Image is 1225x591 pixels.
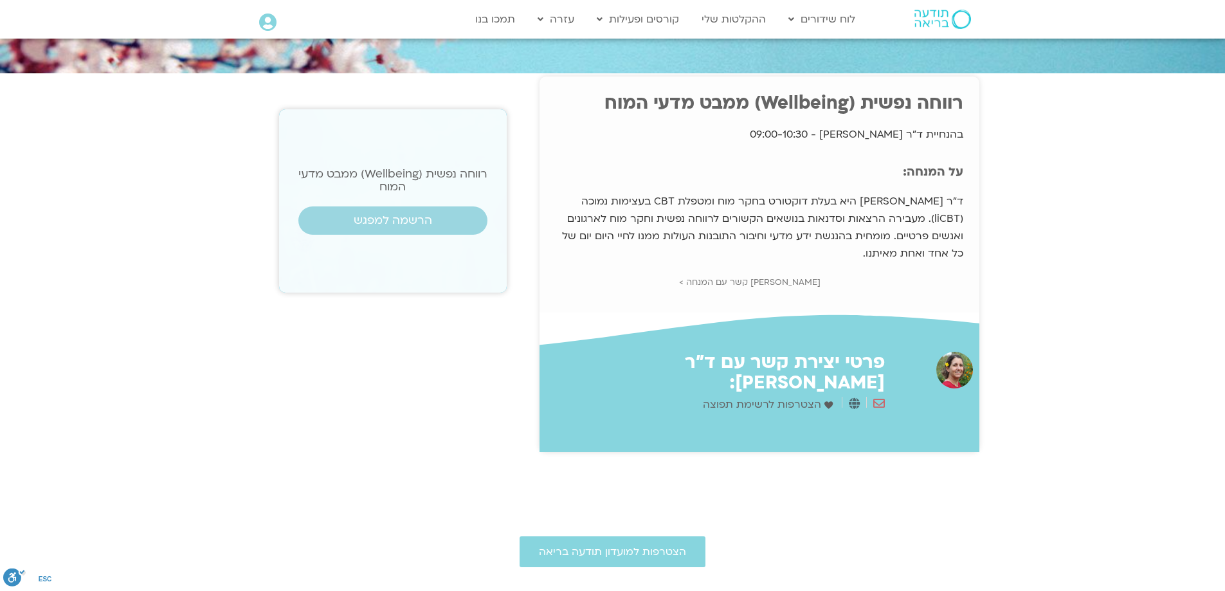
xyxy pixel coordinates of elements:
[539,546,686,558] span: הצטרפות למועדון תודעה בריאה
[556,165,963,179] p: על המנחה:
[556,193,963,262] p: ד״ר [PERSON_NAME] היא בעלת דוקטורט בחקר מוח ומטפלת CBT בעצימות נמוכה (liCBT). מעבירה הרצאות וסדנא...
[679,277,821,288] a: [PERSON_NAME] קשר עם המנחה >
[354,214,432,227] span: הרשמה למפגש
[936,352,973,388] img: %D7%A0%D7%95%D7%A2%D7%94-%D7%90%D7%9C%D7%91%D7%9C%D7%93%D7%94.png
[590,7,685,32] a: קורסים ופעילות
[469,7,522,32] a: תמכו בנו
[520,536,705,567] a: הצטרפות למועדון תודעה בריאה
[703,396,824,414] span: הצטרפות לרשימת תפוצה
[546,352,885,393] h2: פרטי יצירת קשר עם ד"ר [PERSON_NAME]:
[703,396,836,414] a: הצטרפות לרשימת תפוצה
[556,93,963,113] h1: רווחה נפשית (Wellbeing) ממבט מדעי המוח
[914,10,971,29] img: תודעה בריאה
[298,206,487,235] a: הרשמה למפגש
[531,7,581,32] a: עזרה
[695,7,772,32] a: ההקלטות שלי
[556,126,963,143] p: בהנחיית ד"ר [PERSON_NAME] - 09:00-10:30
[298,168,487,194] h2: רווחה נפשית (Wellbeing) ממבט מדעי המוח
[782,7,862,32] a: לוח שידורים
